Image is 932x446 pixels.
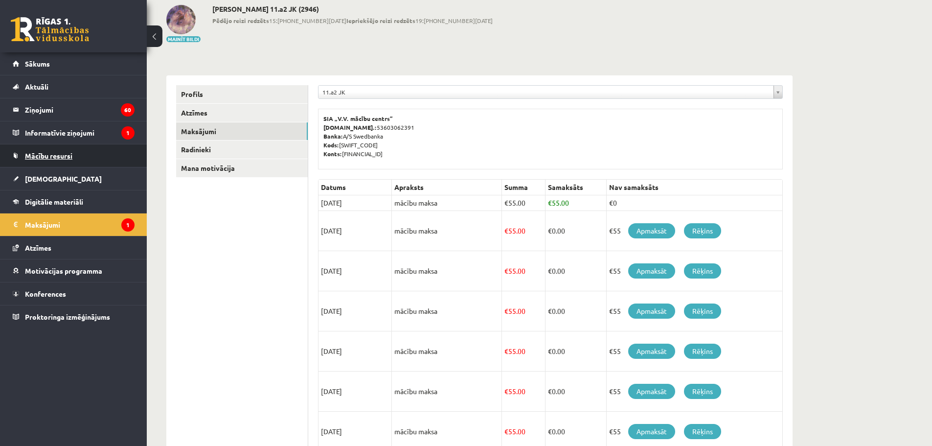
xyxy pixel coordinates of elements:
[176,104,308,122] a: Atzīmes
[684,344,721,359] a: Rēķins
[318,291,392,331] td: [DATE]
[318,251,392,291] td: [DATE]
[176,159,308,177] a: Mana motivācija
[606,211,782,251] td: €55
[504,427,508,436] span: €
[628,223,675,238] a: Apmaksāt
[13,236,135,259] a: Atzīmes
[318,195,392,211] td: [DATE]
[502,331,546,372] td: 55.00
[13,52,135,75] a: Sākums
[628,384,675,399] a: Apmaksāt
[545,331,606,372] td: 0.00
[176,85,308,103] a: Profils
[684,263,721,279] a: Rēķins
[548,226,552,235] span: €
[548,266,552,275] span: €
[13,259,135,282] a: Motivācijas programma
[11,17,89,42] a: Rīgas 1. Tālmācības vidusskola
[13,282,135,305] a: Konferences
[318,211,392,251] td: [DATE]
[13,190,135,213] a: Digitālie materiāli
[25,121,135,144] legend: Informatīvie ziņojumi
[13,98,135,121] a: Ziņojumi60
[176,122,308,141] a: Maksājumi
[322,86,770,98] span: 11.a2 JK
[606,291,782,331] td: €55
[318,86,782,98] a: 11.a2 JK
[318,331,392,372] td: [DATE]
[548,427,552,436] span: €
[548,347,552,355] span: €
[548,387,552,396] span: €
[502,180,546,195] th: Summa
[212,16,493,25] span: 15:[PHONE_NUMBER][DATE] 19:[PHONE_NUMBER][DATE]
[628,263,675,279] a: Apmaksāt
[545,211,606,251] td: 0.00
[545,372,606,412] td: 0.00
[545,180,606,195] th: Samaksāts
[25,174,102,183] span: [DEMOGRAPHIC_DATA]
[392,180,502,195] th: Apraksts
[392,251,502,291] td: mācību maksa
[392,211,502,251] td: mācību maksa
[628,344,675,359] a: Apmaksāt
[392,331,502,372] td: mācību maksa
[25,266,102,275] span: Motivācijas programma
[392,372,502,412] td: mācību maksa
[25,213,135,236] legend: Maksājumi
[13,75,135,98] a: Aktuāli
[502,195,546,211] td: 55.00
[13,167,135,190] a: [DEMOGRAPHIC_DATA]
[684,223,721,238] a: Rēķins
[502,372,546,412] td: 55.00
[323,115,393,122] b: SIA „V.V. mācību centrs”
[684,384,721,399] a: Rēķins
[606,180,782,195] th: Nav samaksāts
[166,36,201,42] button: Mainīt bildi
[502,251,546,291] td: 55.00
[25,312,110,321] span: Proktoringa izmēģinājums
[392,195,502,211] td: mācību maksa
[212,5,493,13] h2: [PERSON_NAME] 11.a2 JK (2946)
[25,98,135,121] legend: Ziņojumi
[13,144,135,167] a: Mācību resursi
[502,291,546,331] td: 55.00
[212,17,269,24] b: Pēdējo reizi redzēts
[606,251,782,291] td: €55
[323,123,377,131] b: [DOMAIN_NAME].:
[121,103,135,117] i: 60
[323,114,777,158] p: 53603062391 A/S Swedbanka [SWIFT_CODE] [FINANCIAL_ID]
[504,266,508,275] span: €
[545,195,606,211] td: 55.00
[25,82,48,91] span: Aktuāli
[323,141,339,149] b: Kods:
[504,226,508,235] span: €
[548,306,552,315] span: €
[548,198,552,207] span: €
[606,331,782,372] td: €55
[392,291,502,331] td: mācību maksa
[13,213,135,236] a: Maksājumi1
[25,243,51,252] span: Atzīmes
[504,198,508,207] span: €
[504,347,508,355] span: €
[606,372,782,412] td: €55
[318,180,392,195] th: Datums
[684,304,721,319] a: Rēķins
[628,424,675,439] a: Apmaksāt
[25,197,83,206] span: Digitālie materiāli
[25,151,72,160] span: Mācību resursi
[606,195,782,211] td: €0
[166,5,196,34] img: Megija Škapare
[13,305,135,328] a: Proktoringa izmēģinājums
[323,132,343,140] b: Banka:
[346,17,415,24] b: Iepriekšējo reizi redzēts
[25,289,66,298] span: Konferences
[504,387,508,396] span: €
[323,150,342,158] b: Konts:
[502,211,546,251] td: 55.00
[121,126,135,140] i: 1
[504,306,508,315] span: €
[13,121,135,144] a: Informatīvie ziņojumi1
